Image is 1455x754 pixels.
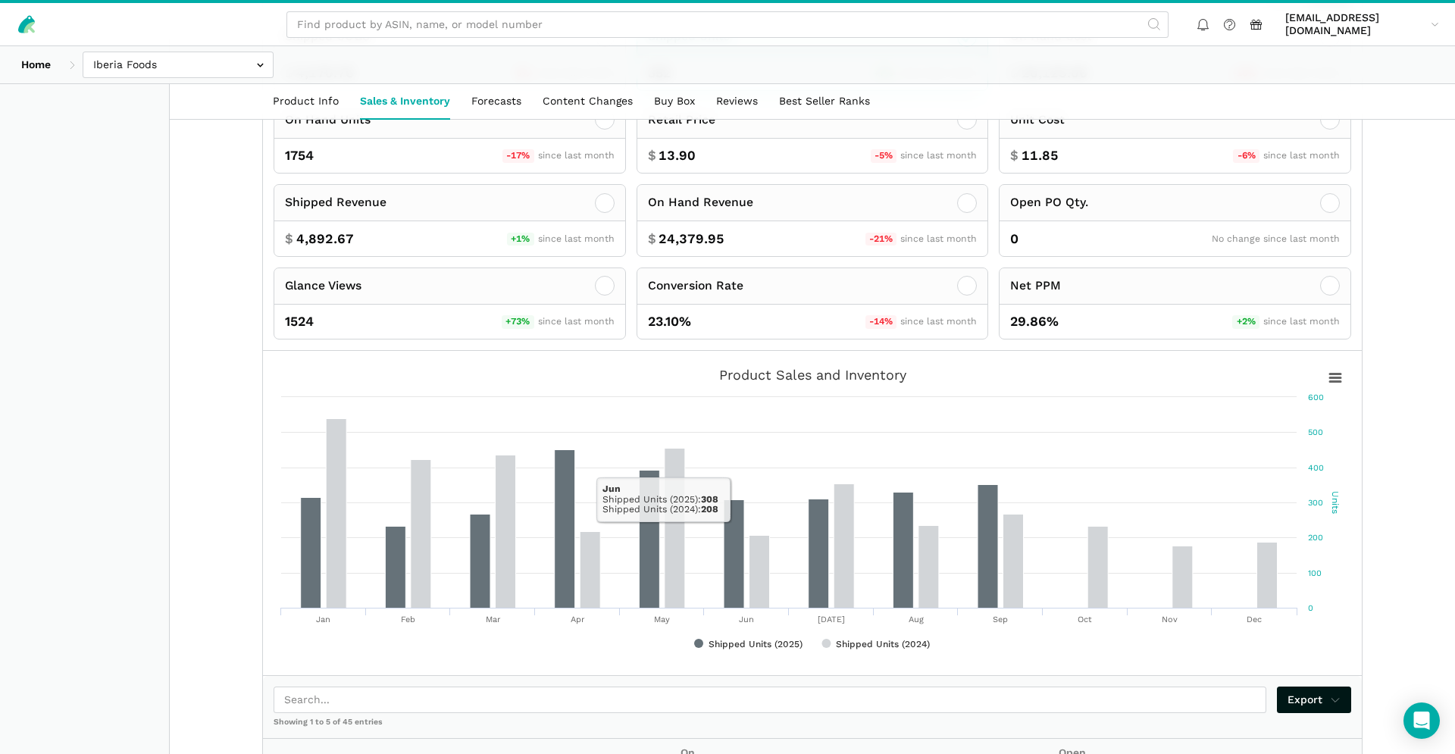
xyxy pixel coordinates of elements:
[1010,111,1065,130] div: Unit Cost
[263,717,1362,738] div: Showing 1 to 5 of 45 entries
[296,230,354,249] span: 4,892.67
[274,267,626,340] button: Glance Views 1524 +73% since last month
[401,615,415,624] text: Feb
[706,84,768,119] a: Reviews
[1010,193,1088,212] div: Open PO Qty.
[285,193,386,212] div: Shipped Revenue
[538,150,615,161] span: since last month
[768,84,881,119] a: Best Seller Ranks
[739,615,754,624] text: Jun
[648,312,691,331] span: 23.10%
[1288,692,1341,708] span: Export
[538,233,615,244] span: since last month
[836,639,930,649] tspan: Shipped Units (2024)
[648,146,656,165] span: $
[1162,615,1178,624] text: Nov
[1280,8,1444,40] a: [EMAIL_ADDRESS][DOMAIN_NAME]
[999,184,1351,257] button: Open PO Qty. 0 No change since last month
[871,149,897,163] span: -5%
[709,639,803,649] tspan: Shipped Units (2025)
[1308,568,1322,578] text: 100
[648,230,656,249] span: $
[486,615,501,624] text: Mar
[648,193,753,212] div: On Hand Revenue
[461,84,532,119] a: Forecasts
[1010,230,1018,249] span: 0
[1212,233,1340,244] span: No change since last month
[285,277,361,296] div: Glance Views
[83,52,274,78] input: Iberia Foods
[648,111,715,130] div: Retail Price
[637,102,989,174] button: Retail Price $ 13.90 -5% since last month
[865,315,897,329] span: -14%
[1078,615,1092,624] text: Oct
[1308,603,1313,613] text: 0
[274,102,626,174] button: On Hand Units 1754 -17% since last month
[1285,11,1425,38] span: [EMAIL_ADDRESS][DOMAIN_NAME]
[532,84,643,119] a: Content Changes
[865,233,897,246] span: -21%
[1308,393,1324,402] text: 600
[719,367,907,383] tspan: Product Sales and Inventory
[1022,146,1059,165] span: 11.85
[1308,498,1323,508] text: 300
[1308,427,1323,437] text: 500
[1277,687,1352,713] a: Export
[502,149,534,163] span: -17%
[909,615,924,624] text: Aug
[999,267,1351,340] button: Net PPM 29.86% +2% since last month
[900,316,977,327] span: since last month
[1263,150,1340,161] span: since last month
[900,150,977,161] span: since last month
[11,52,61,78] a: Home
[1010,277,1061,296] div: Net PPM
[1233,149,1259,163] span: -6%
[900,233,977,244] span: since last month
[643,84,706,119] a: Buy Box
[637,184,989,257] button: On Hand Revenue $ 24,379.95 -21% since last month
[274,184,626,257] button: Shipped Revenue $ 4,892.67 +1% since last month
[648,277,743,296] div: Conversion Rate
[1330,491,1341,514] tspan: Units
[654,615,670,624] text: May
[285,230,293,249] span: $
[502,315,534,329] span: +73%
[1308,463,1324,473] text: 400
[1263,316,1340,327] span: since last month
[1308,533,1323,543] text: 200
[993,615,1008,624] text: Sep
[285,146,314,165] span: 1754
[1010,312,1059,331] span: 29.86%
[274,687,1266,713] input: Search...
[538,316,615,327] span: since last month
[1403,702,1440,739] div: Open Intercom Messenger
[999,102,1351,174] button: Unit Cost $ 11.85 -6% since last month
[507,233,534,246] span: +1%
[659,230,724,249] span: 24,379.95
[349,84,461,119] a: Sales & Inventory
[285,312,314,331] span: 1524
[286,11,1169,38] input: Find product by ASIN, name, or model number
[1247,615,1262,624] text: Dec
[285,111,371,130] div: On Hand Units
[316,615,330,624] text: Jan
[571,615,585,624] text: Apr
[637,267,989,340] button: Conversion Rate 23.10% -14% since last month
[818,615,845,624] text: [DATE]
[1232,315,1259,329] span: +2%
[262,84,349,119] a: Product Info
[659,146,696,165] span: 13.90
[1010,146,1018,165] span: $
